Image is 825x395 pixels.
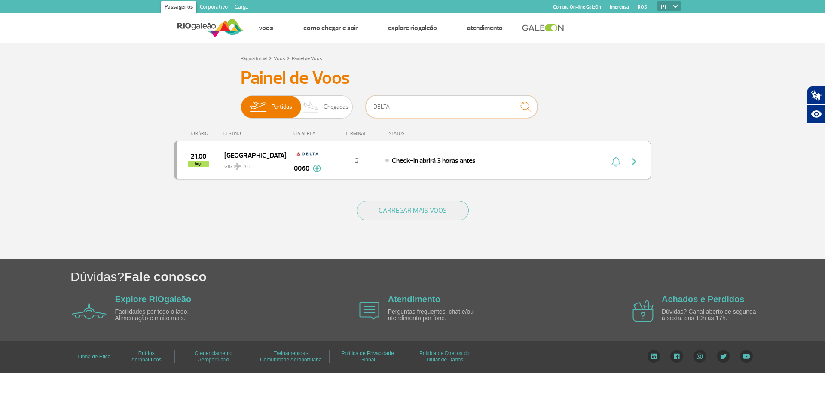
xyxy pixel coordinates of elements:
a: Linha de Ética [78,351,110,363]
a: Explore RIOgaleão [388,24,437,32]
a: Credenciamento Aeroportuário [195,347,232,366]
a: Política de Privacidade Global [342,347,394,366]
p: Perguntas frequentes, chat e/ou atendimento por fone. [388,309,487,322]
a: Política de Direitos do Titular de Dados [419,347,470,366]
img: mais-info-painel-voo.svg [313,165,321,172]
input: Voo, cidade ou cia aérea [366,95,538,118]
img: Instagram [693,350,706,363]
a: Painel de Voos [292,55,322,62]
p: Dúvidas? Canal aberto de segunda à sexta, das 10h às 17h. [662,309,761,322]
button: Abrir recursos assistivos. [807,105,825,124]
img: Twitter [717,350,730,363]
a: Compra On-line GaleOn [553,4,601,10]
a: Ruídos Aeronáuticos [131,347,162,366]
a: Atendimento [388,294,440,304]
a: Explore RIOgaleão [115,294,192,304]
a: Corporativo [196,1,231,15]
a: Treinamentos - Comunidade Aeroportuária [260,347,321,366]
img: seta-direita-painel-voo.svg [629,156,639,167]
span: hoje [188,161,209,167]
div: Plugin de acessibilidade da Hand Talk. [807,86,825,124]
a: > [287,53,290,63]
img: LinkedIn [647,350,660,363]
span: 2025-08-28 21:00:00 [191,153,206,159]
span: 2 [355,156,359,165]
span: Partidas [272,96,292,118]
a: Passageiros [161,1,196,15]
button: CARREGAR MAIS VOOS [357,201,469,220]
img: slider-embarque [244,96,272,118]
a: Como chegar e sair [303,24,358,32]
span: [GEOGRAPHIC_DATA] [224,150,279,161]
a: RQS [638,4,647,10]
p: Facilidades por todo o lado. Alimentação e muito mais. [115,309,214,322]
span: 0060 [294,163,309,174]
a: Imprensa [610,4,629,10]
a: Voos [259,24,273,32]
h1: Dúvidas? [70,268,825,285]
a: > [269,53,272,63]
img: YouTube [740,350,753,363]
a: Cargo [231,1,252,15]
a: Atendimento [467,24,503,32]
div: DESTINO [223,131,286,136]
span: Fale conosco [124,269,207,284]
img: destiny_airplane.svg [234,163,241,170]
a: Página Inicial [241,55,267,62]
img: slider-desembarque [298,96,324,118]
a: Voos [274,55,285,62]
div: STATUS [385,131,455,136]
img: airplane icon [632,300,654,322]
a: Achados e Perdidos [662,294,744,304]
span: GIG [224,158,279,171]
img: sino-painel-voo.svg [611,156,620,167]
span: Check-in abrirá 3 horas antes [392,156,476,165]
img: airplane icon [72,303,107,319]
div: CIA AÉREA [286,131,329,136]
img: airplane icon [359,302,379,320]
span: Chegadas [324,96,348,118]
div: HORÁRIO [177,131,223,136]
h3: Painel de Voos [241,67,584,89]
span: ATL [243,163,252,171]
div: TERMINAL [329,131,385,136]
img: Facebook [670,350,683,363]
button: Abrir tradutor de língua de sinais. [807,86,825,105]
